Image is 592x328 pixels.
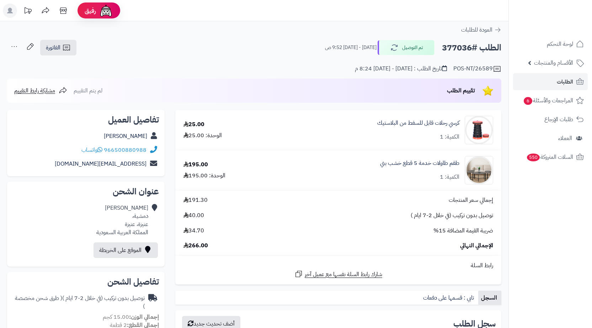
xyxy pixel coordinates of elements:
[85,6,96,15] span: رفيق
[14,86,67,95] a: مشاركة رابط التقييم
[183,242,208,250] span: 266.00
[442,41,501,55] h2: الطلب #377036
[13,187,159,196] h2: عنوان الشحن
[420,291,478,305] a: تابي : قسمها على دفعات
[465,116,493,144] img: 1730301097-110102650007-90x90.jpg
[183,172,225,180] div: الوحدة: 195.00
[13,294,145,311] div: توصيل بدون تركيب (في خلال 2-7 ايام )
[557,77,573,87] span: الطلبات
[558,133,572,143] span: العملاء
[19,4,37,20] a: تحديثات المنصة
[13,115,159,124] h2: تفاصيل العميل
[14,86,55,95] span: مشاركة رابط التقييم
[453,319,496,328] h3: سجل الطلب
[104,146,146,154] a: 966500880988
[449,196,493,204] span: إجمالي سعر المنتجات
[183,227,204,235] span: 34.70
[96,204,148,236] div: [PERSON_NAME] دمشية، عنيزة، عنيزة المملكة العربية السعودية
[183,196,208,204] span: 191.30
[411,211,493,220] span: توصيل بدون تركيب (في خلال 2-7 ايام )
[461,26,492,34] span: العودة للطلبات
[13,278,159,286] h2: تفاصيل الشحن
[377,119,459,127] a: كرسي رحلات قابل للسفط من البلاستيك
[15,294,145,311] span: ( طرق شحن مخصصة )
[478,291,501,305] a: السجل
[544,12,585,27] img: logo-2.png
[129,313,159,321] strong: إجمالي الوزن:
[513,92,588,109] a: المراجعات والأسئلة6
[544,114,573,124] span: طلبات الإرجاع
[447,86,475,95] span: تقييم الطلب
[547,39,573,49] span: لوحة التحكم
[74,86,102,95] span: لم يتم التقييم
[440,173,459,181] div: الكمية: 1
[305,270,382,279] span: شارك رابط السلة نفسها مع عميل آخر
[460,242,493,250] span: الإجمالي النهائي
[465,156,493,184] img: 1758107589-1-90x90.jpg
[46,43,60,52] span: الفاتورة
[103,313,159,321] small: 15.00 كجم
[513,130,588,147] a: العملاء
[523,97,533,105] span: 6
[526,152,573,162] span: السلات المتروكة
[513,36,588,53] a: لوحة التحكم
[178,262,498,270] div: رابط السلة
[534,58,573,68] span: الأقسام والمنتجات
[294,270,382,279] a: شارك رابط السلة نفسها مع عميل آخر
[183,131,222,140] div: الوحدة: 25.00
[94,242,158,258] a: الموقع على الخريطة
[104,132,147,140] a: [PERSON_NAME]
[513,73,588,90] a: الطلبات
[380,159,459,167] a: طقم طاولات خدمة 5 قطع خشب بني
[81,146,102,154] a: واتساب
[461,26,501,34] a: العودة للطلبات
[440,133,459,141] div: الكمية: 1
[527,153,540,162] span: 550
[355,65,447,73] div: تاريخ الطلب : [DATE] - [DATE] 8:24 م
[513,149,588,166] a: السلات المتروكة550
[453,65,501,73] div: POS-NT/26589
[325,44,377,51] small: [DATE] - [DATE] 9:52 ص
[99,4,113,18] img: ai-face.png
[183,161,208,169] div: 195.00
[183,120,204,129] div: 25.00
[523,96,573,106] span: المراجعات والأسئلة
[183,211,204,220] span: 40.00
[40,40,76,55] a: الفاتورة
[513,111,588,128] a: طلبات الإرجاع
[55,160,146,168] a: [EMAIL_ADDRESS][DOMAIN_NAME]
[433,227,493,235] span: ضريبة القيمة المضافة 15%
[378,40,434,55] button: تم التوصيل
